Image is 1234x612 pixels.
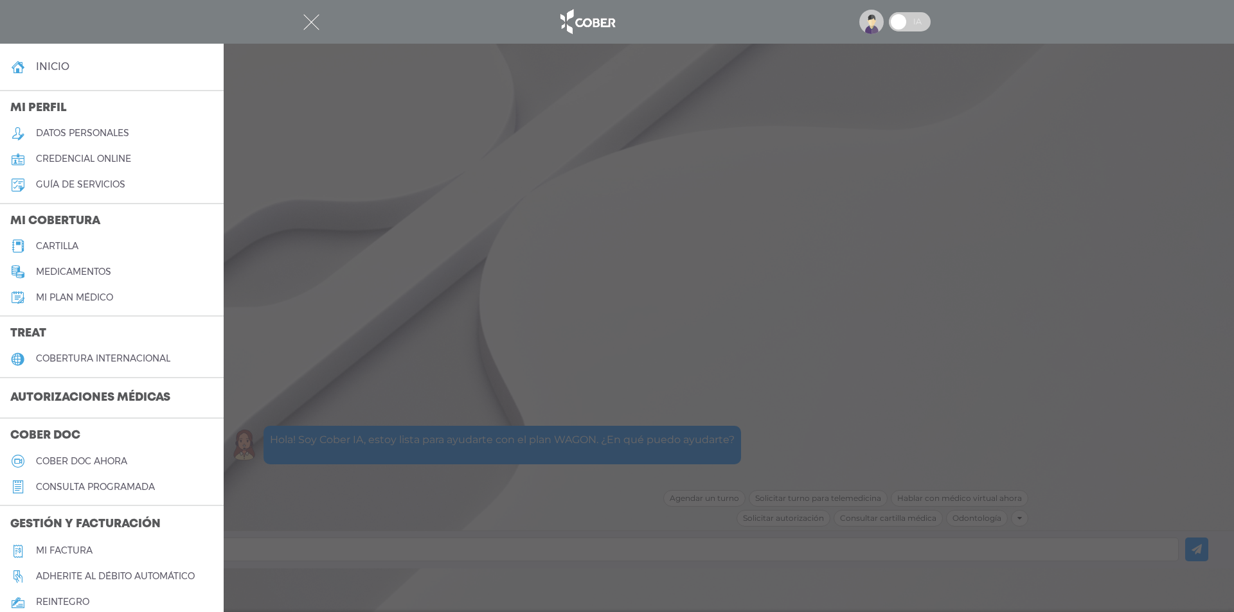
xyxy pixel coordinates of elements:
[36,241,78,252] h5: cartilla
[36,482,155,493] h5: consulta programada
[36,456,127,467] h5: Cober doc ahora
[36,128,129,139] h5: datos personales
[36,571,195,582] h5: Adherite al débito automático
[36,267,111,277] h5: medicamentos
[36,597,89,608] h5: reintegro
[36,60,69,73] h4: inicio
[859,10,884,34] img: profile-placeholder.svg
[303,14,319,30] img: Cober_menu-close-white.svg
[36,353,170,364] h5: cobertura internacional
[36,545,93,556] h5: Mi factura
[36,153,131,164] h5: credencial online
[36,292,113,303] h5: Mi plan médico
[36,179,125,190] h5: guía de servicios
[553,6,621,37] img: logo_cober_home-white.png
